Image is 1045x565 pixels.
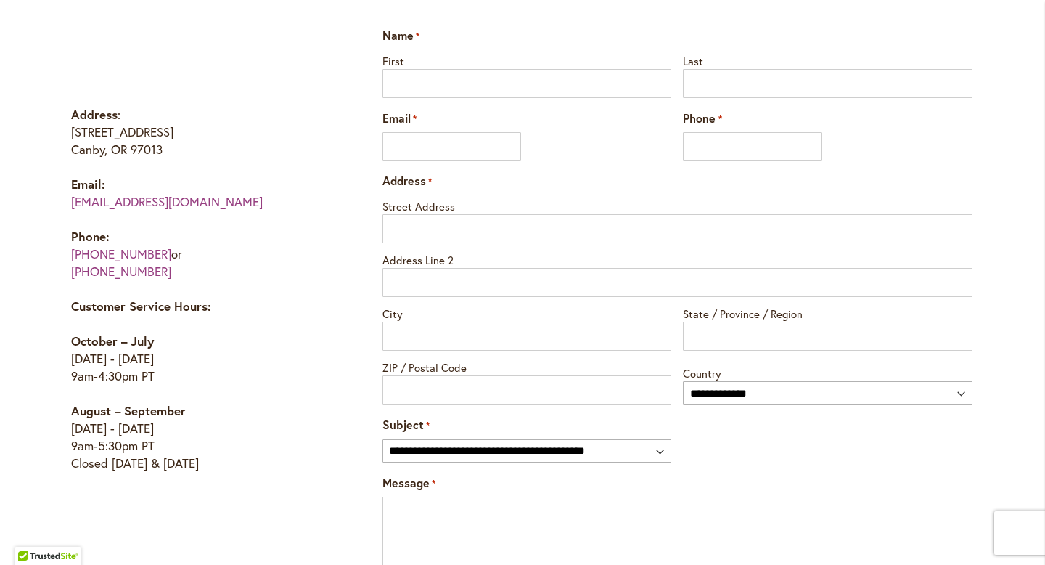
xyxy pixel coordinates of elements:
label: Last [683,50,972,69]
label: Phone [683,110,721,127]
label: Subject [382,417,430,434]
label: State / Province / Region [683,303,972,322]
label: Address Line 2 [382,249,972,268]
p: : [STREET_ADDRESS] Canby, OR 97013 [71,106,326,158]
label: Street Address [382,195,972,214]
label: ZIP / Postal Code [382,357,672,375]
strong: August – September [71,402,186,419]
strong: Email: [71,176,105,192]
p: [DATE] - [DATE] 9am-5:30pm PT Closed [DATE] & [DATE] [71,402,326,472]
a: [PHONE_NUMBER] [71,245,171,262]
label: City [382,303,672,322]
strong: October – July [71,333,154,349]
label: Message [382,475,435,492]
a: [PHONE_NUMBER] [71,263,171,280]
label: Country [683,362,972,381]
a: [EMAIL_ADDRESS][DOMAIN_NAME] [71,193,263,210]
legend: Name [382,28,419,44]
p: [DATE] - [DATE] 9am-4:30pm PT [71,333,326,385]
legend: Address [382,173,432,190]
label: Email [382,110,417,127]
strong: Address [71,106,118,123]
strong: Phone: [71,228,110,245]
strong: Customer Service Hours: [71,298,211,314]
label: First [382,50,672,69]
p: or [71,228,326,280]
